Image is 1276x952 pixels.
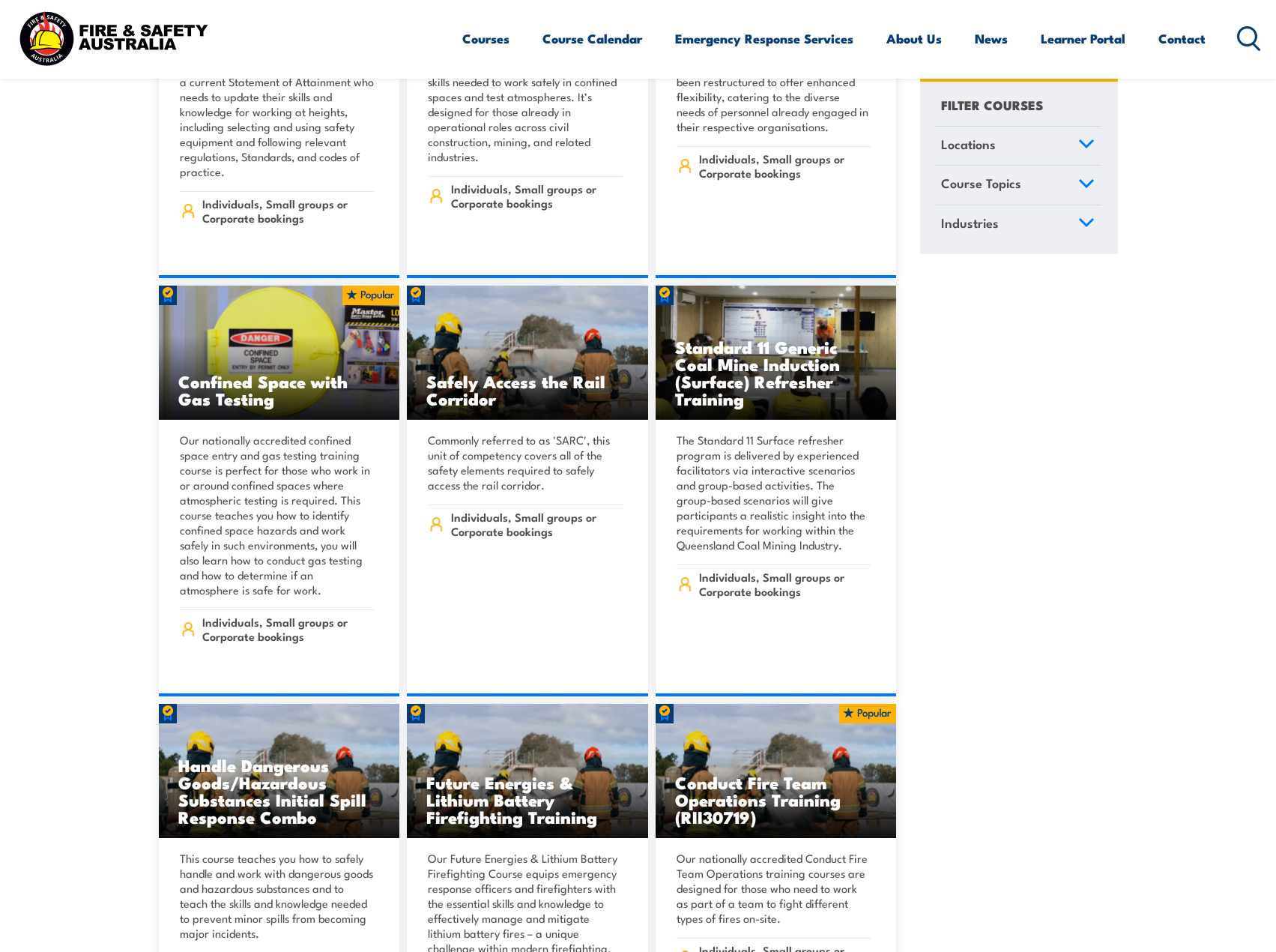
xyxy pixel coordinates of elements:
[407,704,648,839] a: Future Energies & Lithium Battery Firefighting Training
[941,213,999,233] span: Industries
[407,704,648,839] img: Fire Team Operations
[451,510,623,538] span: Individuals, Small groups or Corporate bookings
[178,373,381,407] h3: Confined Space with Gas Testing
[202,615,374,643] span: Individuals, Small groups or Corporate bookings
[934,205,1101,244] a: Industries
[941,174,1021,194] span: Course Topics
[426,373,629,407] h3: Safely Access the Rail Corridor
[656,286,897,421] a: Standard 11 Generic Coal Mine Induction (Surface) Refresher Training
[656,704,897,839] img: Fire Team Operations
[675,774,877,825] h3: Conduct Fire Team Operations Training (RII30719)
[1158,19,1206,58] a: Contact
[699,570,871,598] span: Individuals, Small groups or Corporate bookings
[656,704,897,839] a: Conduct Fire Team Operations Training (RII30719)
[677,433,871,552] p: The Standard 11 Surface refresher program is delivered by experienced facilitators via interactiv...
[426,774,629,825] h3: Future Energies & Lithium Battery Firefighting Training
[180,59,375,179] p: This refresher course is for anyone with a current Statement of Attainment who needs to update th...
[934,166,1101,205] a: Course Topics
[428,433,623,492] p: Commonly referred to as 'SARC', this unit of competency covers all of the safety elements require...
[677,851,871,926] p: Our nationally accredited Conduct Fire Team Operations training courses are designed for those wh...
[975,19,1008,58] a: News
[675,19,853,58] a: Emergency Response Services
[1041,19,1125,58] a: Learner Portal
[677,59,871,134] p: Our Confined Space Entry Training has been restructured to offer enhanced flexibility, catering t...
[886,19,942,58] a: About Us
[159,286,400,421] a: Confined Space with Gas Testing
[159,704,400,839] a: Handle Dangerous Goods/Hazardous Substances Initial Spill Response Combo
[159,286,400,421] img: Confined Space Entry
[407,286,648,421] img: Fire Team Operations
[451,181,623,210] span: Individuals, Small groups or Corporate bookings
[542,19,642,58] a: Course Calendar
[941,134,996,154] span: Locations
[407,286,648,421] a: Safely Access the Rail Corridor
[178,756,381,825] h3: Handle Dangerous Goods/Hazardous Substances Initial Spill Response Combo
[428,59,623,164] p: This refresher course reinforces the skills needed to work safely in confined spaces and test atm...
[656,286,897,421] img: Standard 11 Generic Coal Mine Induction (Surface) TRAINING (1)
[180,851,375,941] p: This course teaches you how to safely handle and work with dangerous goods and hazardous substanc...
[699,151,871,180] span: Individuals, Small groups or Corporate bookings
[934,127,1101,166] a: Locations
[462,19,510,58] a: Courses
[941,94,1043,115] h4: FILTER COURSES
[675,338,877,407] h3: Standard 11 Generic Coal Mine Induction (Surface) Refresher Training
[180,433,375,597] p: Our nationally accredited confined space entry and gas testing training course is perfect for tho...
[202,196,374,225] span: Individuals, Small groups or Corporate bookings
[159,704,400,839] img: Fire Team Operations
